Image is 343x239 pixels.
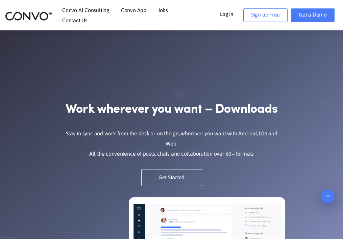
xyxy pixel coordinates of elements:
a: Jobs [158,7,168,13]
a: Convo App [121,7,146,13]
a: Contact Us [62,18,88,23]
a: Log In [220,8,243,19]
a: Get a Demo [291,8,335,22]
a: Convo AI Consulting [62,7,109,13]
a: Get Started [141,169,202,186]
img: logo_2.png [5,11,52,21]
p: Stay in sync and work from the desk or on the go, wherever you want with Android, IOS and Web. Al... [62,129,281,159]
a: Sign up Free [243,8,288,22]
strong: Work wherever you want – Downloads [66,102,277,117]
